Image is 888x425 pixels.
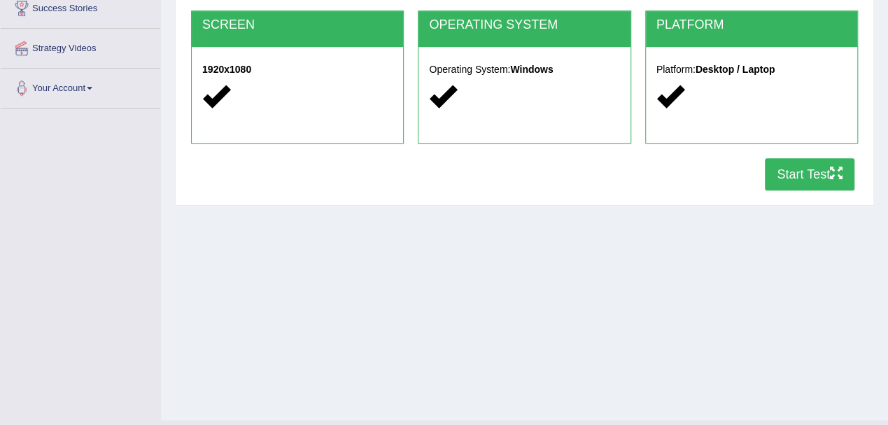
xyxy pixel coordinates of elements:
[1,69,160,104] a: Your Account
[429,18,619,32] h2: OPERATING SYSTEM
[510,64,553,75] strong: Windows
[656,64,847,75] h5: Platform:
[202,64,251,75] strong: 1920x1080
[765,158,854,190] button: Start Test
[1,29,160,64] a: Strategy Videos
[656,18,847,32] h2: PLATFORM
[202,18,393,32] h2: SCREEN
[429,64,619,75] h5: Operating System:
[696,64,775,75] strong: Desktop / Laptop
